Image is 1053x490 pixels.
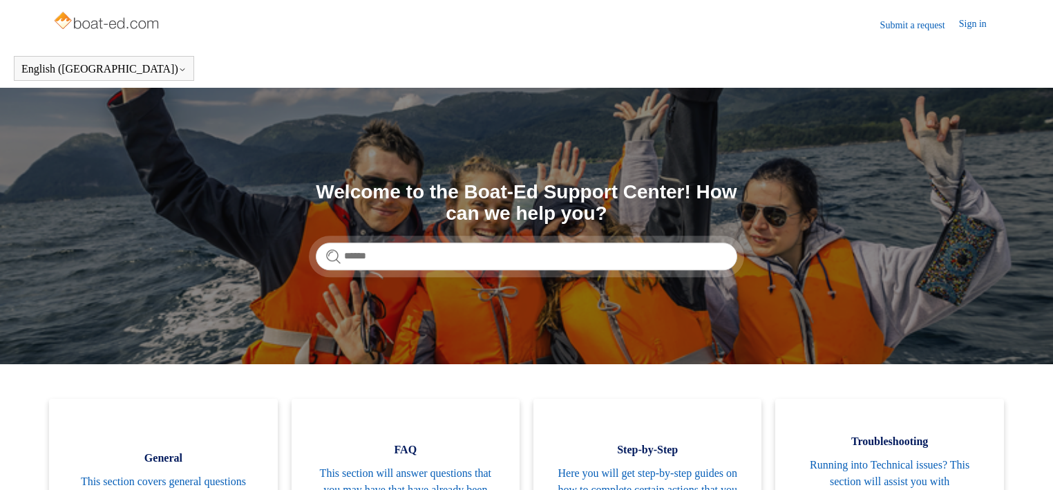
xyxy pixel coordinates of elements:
[70,450,256,467] span: General
[316,182,737,225] h1: Welcome to the Boat-Ed Support Center! How can we help you?
[21,63,187,75] button: English ([GEOGRAPHIC_DATA])
[1007,444,1043,480] div: Live chat
[312,442,499,458] span: FAQ
[53,8,162,36] img: Boat-Ed Help Center home page
[316,243,737,270] input: Search
[554,442,741,458] span: Step-by-Step
[796,433,983,450] span: Troubleshooting
[959,17,1000,33] a: Sign in
[880,18,959,32] a: Submit a request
